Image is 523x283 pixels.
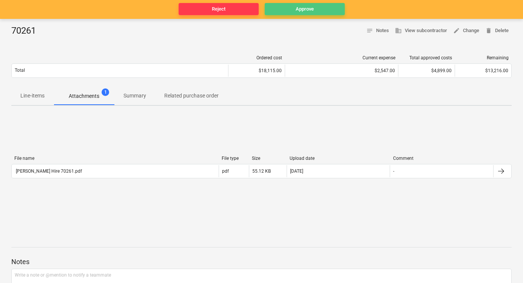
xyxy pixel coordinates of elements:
[393,169,394,174] div: -
[363,25,392,37] button: Notes
[222,169,229,174] div: pdf
[458,55,509,60] div: Remaining
[485,26,509,35] span: Delete
[15,169,82,174] div: [PERSON_NAME] Hire 70261.pdf
[11,25,42,37] div: 70261
[485,27,492,34] span: delete
[366,27,373,34] span: notes
[288,68,395,73] div: $2,547.00
[123,92,146,100] p: Summary
[290,169,303,174] div: [DATE]
[288,55,395,60] div: Current expense
[401,68,452,73] div: $4,899.00
[231,68,282,73] div: $18,115.00
[366,26,389,35] span: Notes
[164,92,219,100] p: Related purchase order
[395,26,447,35] span: View subcontractor
[252,156,284,161] div: Size
[222,156,246,161] div: File type
[20,92,45,100] p: Line-items
[401,55,452,60] div: Total approved costs
[14,156,216,161] div: File name
[231,55,282,60] div: Ordered cost
[395,27,402,34] span: business
[212,5,225,14] div: Reject
[15,67,25,74] p: Total
[179,3,259,15] button: Reject
[11,257,512,266] p: Notes
[453,27,460,34] span: edit
[458,68,508,73] div: $13,216.00
[265,3,345,15] button: Approve
[296,5,314,14] div: Approve
[252,169,271,174] div: 55.12 KB
[392,25,450,37] button: View subcontractor
[393,156,491,161] div: Comment
[453,26,479,35] span: Change
[69,92,99,100] p: Attachments
[482,25,512,37] button: Delete
[485,247,523,283] iframe: Chat Widget
[102,88,109,96] span: 1
[450,25,482,37] button: Change
[290,156,387,161] div: Upload date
